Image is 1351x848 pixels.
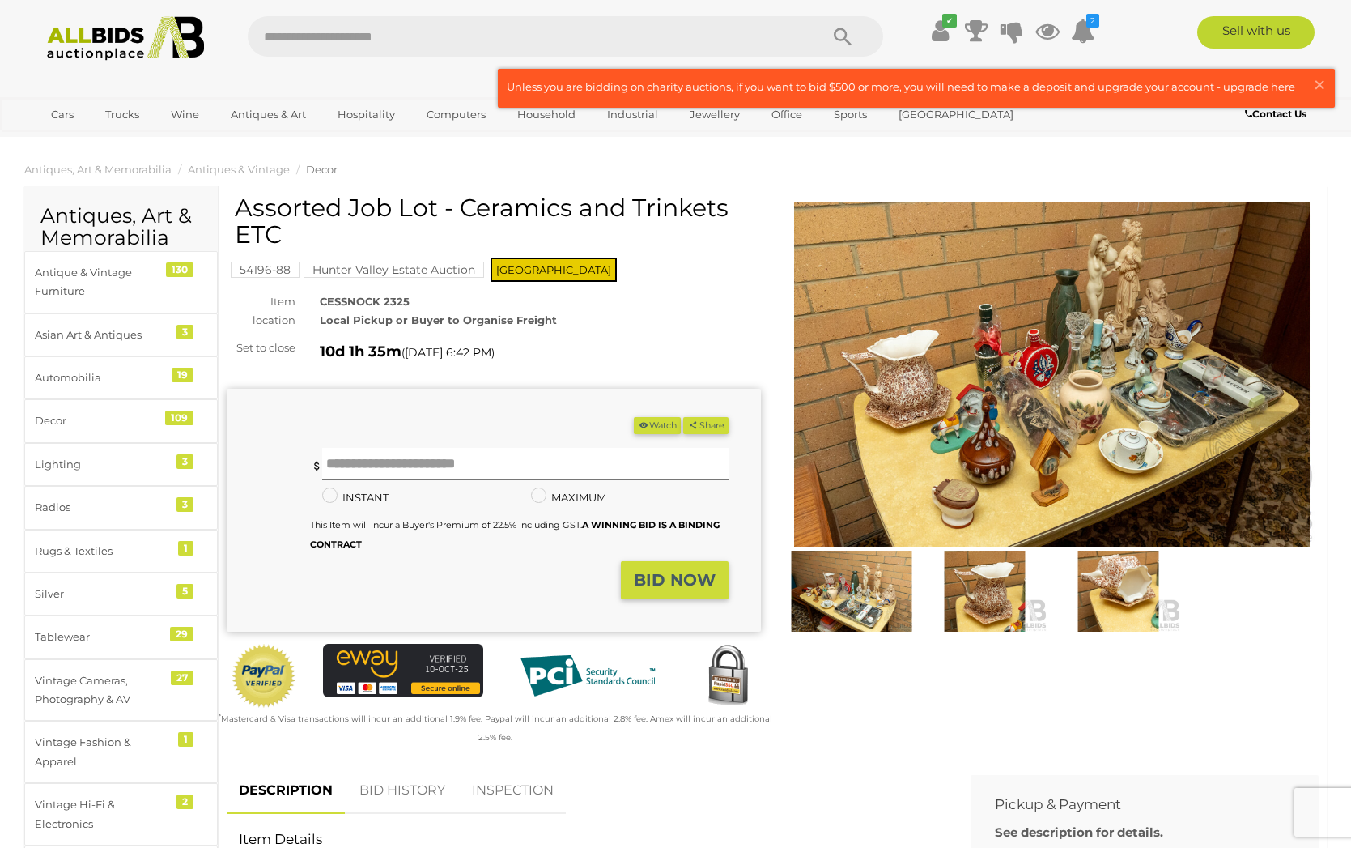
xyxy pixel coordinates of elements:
a: Computers [416,101,496,128]
a: ✔ [928,16,953,45]
a: Automobilia 19 [24,356,218,399]
a: Household [507,101,586,128]
a: Vintage Fashion & Apparel 1 [24,721,218,783]
div: Vintage Fashion & Apparel [35,733,168,771]
label: MAXIMUM [531,488,606,507]
div: Vintage Hi-Fi & Electronics [35,795,168,833]
a: Hospitality [327,101,406,128]
div: Silver [35,585,168,603]
b: Contact Us [1245,108,1306,120]
div: Decor [35,411,168,430]
a: Jewellery [679,101,750,128]
div: 130 [166,262,193,277]
img: Official PayPal Seal [231,644,297,709]
div: 3 [176,497,193,512]
a: Sports [823,101,877,128]
a: Vintage Hi-Fi & Electronics 2 [24,783,218,846]
img: Assorted Job Lot - Ceramics and Trinkets ETC [789,551,915,632]
label: INSTANT [322,488,389,507]
small: Mastercard & Visa transactions will incur an additional 1.9% fee. Paypal will incur an additional... [219,714,772,743]
div: 19 [172,368,193,382]
a: [GEOGRAPHIC_DATA] [888,101,1024,128]
div: 29 [170,627,193,641]
a: Antiques & Vintage [188,163,290,176]
mark: Hunter Valley Estate Auction [304,262,484,278]
div: 5 [176,584,193,599]
img: Allbids.com.au [38,16,214,61]
div: Radios [35,498,168,517]
a: Rugs & Textiles 1 [24,530,218,573]
a: Sell with us [1197,16,1315,49]
li: Watch this item [634,417,681,434]
a: Contact Us [1245,105,1311,123]
h1: Assorted Job Lot - Ceramics and Trinkets ETC [235,194,757,248]
mark: 54196-88 [231,262,300,278]
strong: BID NOW [634,570,716,590]
a: Radios 3 [24,486,218,529]
span: [DATE] 6:42 PM [405,345,491,360]
div: 1 [178,732,193,747]
img: Secured by Rapid SSL [695,644,760,709]
a: Trucks [95,101,150,128]
span: × [1312,69,1327,100]
img: Assorted Job Lot - Ceramics and Trinkets ETC [785,202,1319,547]
strong: Local Pickup or Buyer to Organise Freight [320,313,557,326]
a: Decor 109 [24,399,218,442]
div: 109 [165,411,193,425]
img: eWAY Payment Gateway [323,644,483,697]
a: Office [761,101,813,128]
button: Search [802,16,883,57]
button: Share [683,417,728,434]
div: Vintage Cameras, Photography & AV [35,671,168,710]
div: Antique & Vintage Furniture [35,263,168,301]
small: This Item will incur a Buyer's Premium of 22.5% including GST. [310,519,720,549]
div: 1 [178,541,193,556]
a: Hunter Valley Estate Auction [304,263,484,276]
b: A WINNING BID IS A BINDING CONTRACT [310,519,720,549]
a: 54196-88 [231,263,300,276]
div: Set to close [215,339,308,357]
b: See description for details. [995,825,1163,840]
a: Lighting 3 [24,443,218,486]
a: Wine [160,101,210,128]
h2: Item Details [239,832,934,847]
a: Decor [306,163,338,176]
a: BID HISTORY [347,767,457,815]
a: Antique & Vintage Furniture 130 [24,251,218,313]
a: Cars [40,101,84,128]
a: Asian Art & Antiques 3 [24,313,218,356]
div: Rugs & Textiles [35,542,168,560]
a: Industrial [597,101,669,128]
h2: Pickup & Payment [995,797,1270,812]
i: ✔ [942,14,957,28]
a: Antiques & Art [220,101,317,128]
div: Asian Art & Antiques [35,326,168,344]
a: Silver 5 [24,573,218,616]
span: [GEOGRAPHIC_DATA] [491,258,617,282]
strong: 10d 1h 35m [320,343,401,360]
a: Vintage Cameras, Photography & AV 27 [24,659,218,722]
div: 3 [176,454,193,469]
a: DESCRIPTION [227,767,345,815]
img: PCI DSS compliant [508,644,668,708]
img: Assorted Job Lot - Ceramics and Trinkets ETC [922,551,1047,632]
div: Automobilia [35,369,168,387]
h2: Antiques, Art & Memorabilia [40,205,202,249]
a: Antiques, Art & Memorabilia [24,163,172,176]
div: 2 [176,795,193,809]
span: ( ) [401,346,495,359]
button: BID NOW [621,561,729,599]
a: INSPECTION [460,767,566,815]
i: 2 [1086,14,1099,28]
a: 2 [1071,16,1095,45]
a: Tablewear 29 [24,616,218,658]
div: Lighting [35,455,168,474]
div: 27 [171,671,193,685]
div: Item location [215,292,308,330]
img: Assorted Job Lot - Ceramics and Trinkets ETC [1056,551,1181,632]
button: Watch [634,417,681,434]
div: 3 [176,325,193,339]
div: Tablewear [35,628,168,646]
